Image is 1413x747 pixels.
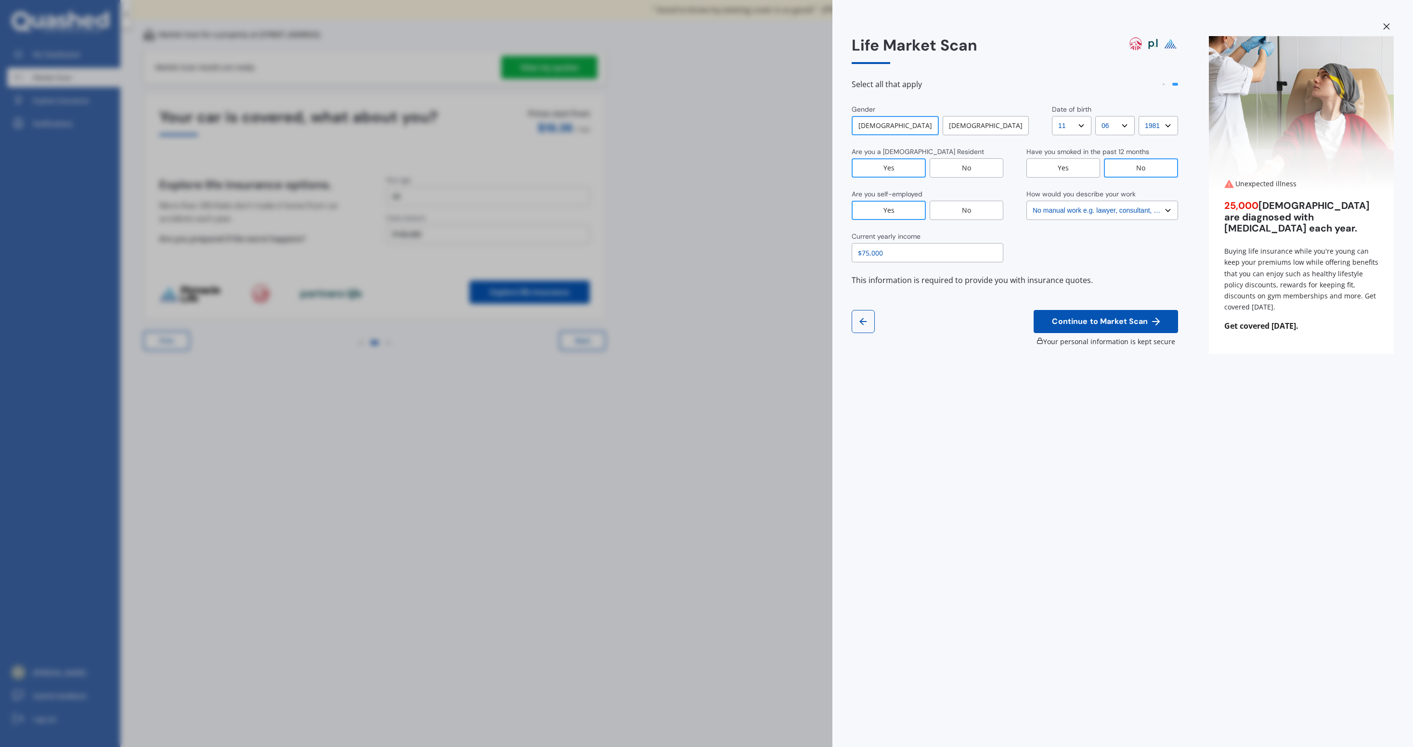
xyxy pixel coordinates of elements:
img: aia logo [1128,36,1143,52]
div: Date of birth [1052,104,1091,114]
button: Continue to Market Scan [1034,310,1178,333]
div: Your personal information is kept secure [1034,337,1178,347]
div: Current yearly income [852,232,920,241]
div: Yes [852,158,926,178]
div: [DEMOGRAPHIC_DATA] [943,116,1029,135]
div: [DEMOGRAPHIC_DATA] are diagnosed with [MEDICAL_DATA] each year. [1224,200,1378,234]
div: Yes [852,201,926,220]
div: Have you smoked in the past 12 months [1026,147,1149,156]
div: [DEMOGRAPHIC_DATA] [852,116,939,135]
span: Continue to Market Scan [1050,317,1150,326]
div: Unexpected illness [1224,179,1378,189]
div: No [930,201,1003,220]
img: pinnacle life logo [1163,36,1178,52]
div: No [1104,158,1178,178]
span: Get covered [DATE]. [1209,321,1394,331]
div: No [930,158,1003,178]
div: How would you describe your work [1026,189,1136,199]
div: Buying life insurance while you're young can keep your premiums low while offering benefits that ... [1224,245,1378,312]
span: Select all that apply [852,79,922,89]
img: Unexpected illness [1209,36,1394,190]
div: Are you self-employed [852,189,922,199]
img: partners life logo [1145,36,1161,52]
div: This information is required to provide you with insurance quotes. [852,274,1178,287]
div: Gender [852,104,875,114]
div: Yes [1026,158,1100,178]
span: 25,000 [1224,199,1258,212]
span: Life Market Scan [852,35,977,55]
input: Enter amount [852,243,1003,262]
div: Are you a [DEMOGRAPHIC_DATA] Resident [852,147,984,156]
